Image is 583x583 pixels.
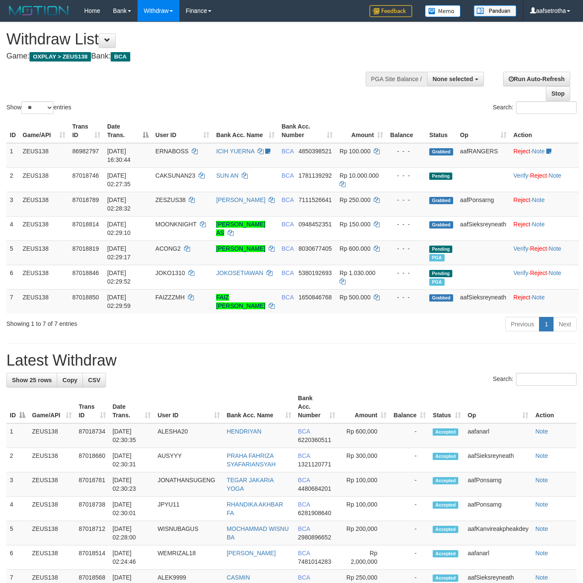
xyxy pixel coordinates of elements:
[433,477,458,484] span: Accepted
[464,497,532,521] td: aafPonsarng
[281,172,293,179] span: BCA
[111,52,130,62] span: BCA
[510,240,579,265] td: · ·
[433,428,458,436] span: Accepted
[6,289,19,313] td: 7
[154,521,223,545] td: WISNUBAGUS
[6,240,19,265] td: 5
[281,294,293,301] span: BCA
[29,448,75,472] td: ZEUS138
[516,101,577,114] input: Search:
[75,545,109,570] td: 87018514
[298,437,331,443] span: Copy 6220360511 to clipboard
[457,289,510,313] td: aafSieksreyneath
[155,270,185,276] span: JOKO1310
[339,448,390,472] td: Rp 300,000
[154,545,223,570] td: WEMRIZAL18
[516,373,577,386] input: Search:
[339,390,390,423] th: Amount: activate to sort column ascending
[72,294,99,301] span: 87018850
[227,574,250,581] a: CASMIN
[19,289,69,313] td: ZEUS138
[107,196,131,212] span: [DATE] 02:28:32
[425,5,461,17] img: Button%20Memo.svg
[57,373,83,387] a: Copy
[6,373,57,387] a: Show 25 rows
[154,448,223,472] td: AUSYYY
[505,317,539,331] a: Previous
[6,497,29,521] td: 4
[532,196,545,203] a: Note
[429,221,453,229] span: Grabbed
[340,245,370,252] span: Rp 600.000
[513,270,528,276] a: Verify
[390,448,429,472] td: -
[510,265,579,289] td: · ·
[457,119,510,143] th: Op: activate to sort column ascending
[299,196,332,203] span: Copy 7111526641 to clipboard
[107,221,131,236] span: [DATE] 02:29:10
[457,192,510,216] td: aafPonsarng
[72,148,99,155] span: 86982797
[549,172,562,179] a: Note
[298,534,331,541] span: Copy 2980896652 to clipboard
[390,147,422,155] div: - - -
[299,148,332,155] span: Copy 4850398521 to clipboard
[109,497,154,521] td: [DATE] 02:30:01
[535,574,548,581] a: Note
[213,119,278,143] th: Bank Acc. Name: activate to sort column ascending
[340,172,379,179] span: Rp 10.000.000
[493,373,577,386] label: Search:
[69,119,104,143] th: Trans ID: activate to sort column ascending
[457,143,510,168] td: aafRANGERS
[369,5,412,17] img: Feedback.jpg
[298,461,331,468] span: Copy 1321120771 to clipboard
[152,119,213,143] th: User ID: activate to sort column ascending
[88,377,100,384] span: CSV
[298,525,310,532] span: BCA
[278,119,336,143] th: Bank Acc. Number: activate to sort column ascending
[109,390,154,423] th: Date Trans.: activate to sort column ascending
[433,501,458,509] span: Accepted
[227,452,276,468] a: PRAHA FAHRIZA SYAFARIANSYAH
[227,428,261,435] a: HENDRIYAN
[155,294,185,301] span: FAIZZZMH
[6,216,19,240] td: 4
[216,221,265,236] a: [PERSON_NAME] AS
[429,254,444,261] span: Marked by aafanarl
[6,143,19,168] td: 1
[429,390,464,423] th: Status: activate to sort column ascending
[390,244,422,253] div: - - -
[6,4,71,17] img: MOTION_logo.png
[535,452,548,459] a: Note
[298,485,331,492] span: Copy 4480684201 to clipboard
[429,294,453,302] span: Grabbed
[429,173,452,180] span: Pending
[513,221,530,228] a: Reject
[216,245,265,252] a: [PERSON_NAME]
[6,316,237,328] div: Showing 1 to 7 of 7 entries
[530,245,547,252] a: Reject
[390,521,429,545] td: -
[530,270,547,276] a: Reject
[75,390,109,423] th: Trans ID: activate to sort column ascending
[72,172,99,179] span: 87018746
[298,558,331,565] span: Copy 7481014283 to clipboard
[6,52,380,61] h4: Game: Bank:
[6,167,19,192] td: 2
[155,148,189,155] span: ERNABOSS
[299,221,332,228] span: Copy 0948452351 to clipboard
[433,526,458,533] span: Accepted
[154,497,223,521] td: JPYU11
[109,545,154,570] td: [DATE] 02:24:46
[155,221,196,228] span: MOONKNIGHT
[29,497,75,521] td: ZEUS138
[154,390,223,423] th: User ID: activate to sort column ascending
[298,510,331,516] span: Copy 6281908640 to clipboard
[298,452,310,459] span: BCA
[532,390,577,423] th: Action
[339,472,390,497] td: Rp 100,000
[227,501,283,516] a: RHANDIKA AKHBAR FA
[281,148,293,155] span: BCA
[19,119,69,143] th: Game/API: activate to sort column ascending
